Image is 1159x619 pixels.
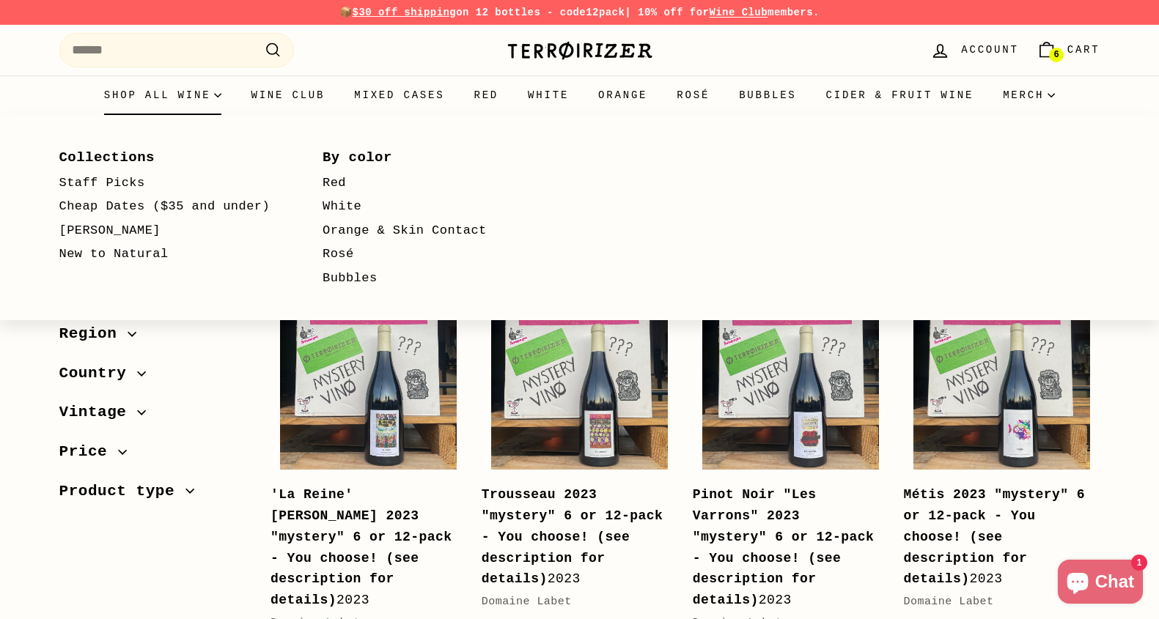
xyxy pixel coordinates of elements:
[904,593,1086,611] div: Domaine Labet
[323,144,544,171] a: By color
[1028,29,1109,72] a: Cart
[59,357,247,397] button: Country
[724,75,811,115] a: Bubbles
[459,75,513,115] a: Red
[59,242,281,267] a: New to Natural
[59,361,138,386] span: Country
[921,29,1027,72] a: Account
[59,436,247,475] button: Price
[59,396,247,436] button: Vintage
[961,42,1018,58] span: Account
[586,7,625,18] strong: 12pack
[904,487,1086,586] b: Métis 2023 "mystery" 6 or 12-pack - You choose! (see description for details)
[709,7,768,18] a: Wine Club
[59,475,247,515] button: Product type
[1053,50,1059,60] span: 6
[1067,42,1100,58] span: Cart
[812,75,989,115] a: Cider & Fruit Wine
[59,400,138,425] span: Vintage
[59,440,119,464] span: Price
[584,75,662,115] a: Orange
[339,75,459,115] a: Mixed Cases
[89,75,237,115] summary: Shop all wine
[482,487,663,586] b: Trousseau 2023 "mystery" 6 or 12-pack - You choose! (see description for details)
[323,242,544,267] a: Rosé
[59,322,128,346] span: Region
[693,487,875,607] b: Pinot Noir "Les Varrons" 2023 "mystery" 6 or 12-pack - You choose! (see description for details)
[59,144,281,171] a: Collections
[59,219,281,243] a: [PERSON_NAME]
[59,318,247,357] button: Region
[30,75,1130,115] div: Primary
[662,75,724,115] a: Rosé
[988,75,1070,115] summary: Merch
[513,75,584,115] a: White
[236,75,339,115] a: Wine Club
[1053,560,1147,607] inbox-online-store-chat: Shopify online store chat
[904,484,1086,590] div: 2023
[271,487,452,607] b: 'La Reine' [PERSON_NAME] 2023 "mystery" 6 or 12-pack - You choose! (see description for details)
[482,484,663,590] div: 2023
[323,219,544,243] a: Orange & Skin Contact
[323,195,544,219] a: White
[482,593,663,611] div: Domaine Labet
[271,484,452,611] div: 2023
[353,7,457,18] span: $30 off shipping
[59,171,281,196] a: Staff Picks
[323,267,544,291] a: Bubbles
[693,484,875,611] div: 2023
[323,171,544,196] a: Red
[59,195,281,219] a: Cheap Dates ($35 and under)
[59,479,186,504] span: Product type
[59,4,1100,21] p: 📦 on 12 bottles - code | 10% off for members.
